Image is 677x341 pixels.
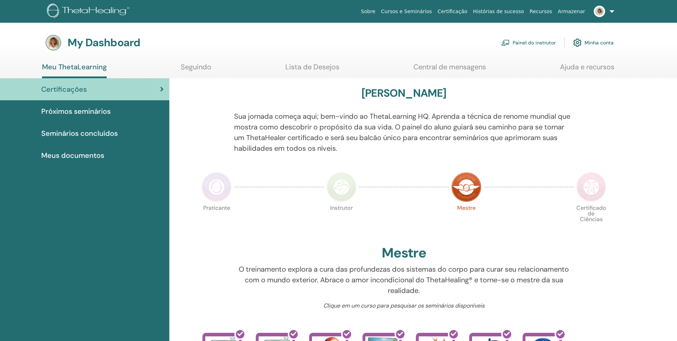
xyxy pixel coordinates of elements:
[285,63,339,76] a: Lista de Desejos
[378,5,435,18] a: Cursos e Seminários
[501,35,556,50] a: Painel do instrutor
[358,5,378,18] a: Sobre
[181,63,211,76] a: Seguindo
[560,63,614,76] a: Ajuda e recursos
[47,4,132,20] img: logo.png
[327,205,356,235] p: Instrutor
[202,172,232,202] img: Practitioner
[42,63,107,78] a: Meu ThetaLearning
[573,37,582,49] img: cog.svg
[68,36,140,49] h3: My Dashboard
[41,106,111,117] span: Próximos seminários
[594,6,605,17] img: default.jpg
[527,5,555,18] a: Recursos
[435,5,470,18] a: Certificação
[234,111,574,154] p: Sua jornada começa aqui; bem-vindo ao ThetaLearning HQ. Aprenda a técnica de renome mundial que m...
[41,84,87,95] span: Certificações
[234,302,574,310] p: Clique em um curso para pesquisar os seminários disponíveis
[413,63,486,76] a: Central de mensagens
[382,245,426,261] h2: Mestre
[573,35,614,50] a: Minha conta
[202,205,232,235] p: Praticante
[470,5,527,18] a: Histórias de sucesso
[327,172,356,202] img: Instructor
[361,87,446,100] h3: [PERSON_NAME]
[555,5,588,18] a: Armazenar
[234,264,574,296] p: O treinamento explora a cura das profundezas dos sistemas do corpo para curar seu relacionamento ...
[451,172,481,202] img: Master
[41,128,118,139] span: Seminários concluídos
[576,172,606,202] img: Certificate of Science
[41,150,104,161] span: Meus documentos
[451,205,481,235] p: Mestre
[42,31,65,54] img: default.jpg
[501,39,510,46] img: chalkboard-teacher.svg
[576,205,606,235] p: Certificado de Ciências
